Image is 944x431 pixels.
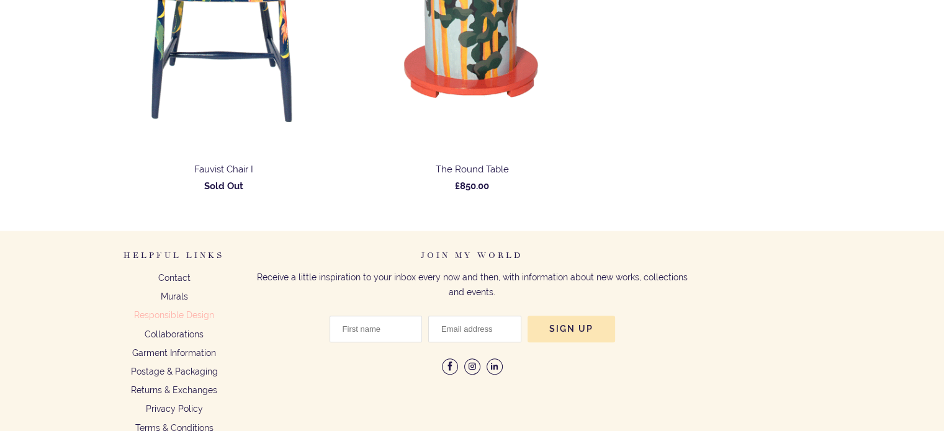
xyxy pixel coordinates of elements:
[455,180,489,192] span: £850.00
[106,250,243,270] h6: Helpful Links
[330,316,423,342] input: First name
[194,164,253,175] span: Fauvist Chair I
[132,348,216,358] a: Garment Information
[204,180,243,192] span: Sold Out
[131,367,218,376] a: Postage & Packaging
[435,164,508,175] span: The Round Table
[161,291,188,301] a: Murals
[428,316,521,342] input: Email address
[255,270,690,300] p: Receive a little inspiration to your inbox every now and then, with information about new works, ...
[134,310,214,320] a: Responsible Design
[131,385,217,395] a: Returns & Exchanges
[146,404,203,414] a: Privacy Policy
[528,316,615,342] input: Sign Up
[158,273,191,283] a: Contact
[145,329,204,339] a: Collaborations
[255,250,690,270] h6: Join my world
